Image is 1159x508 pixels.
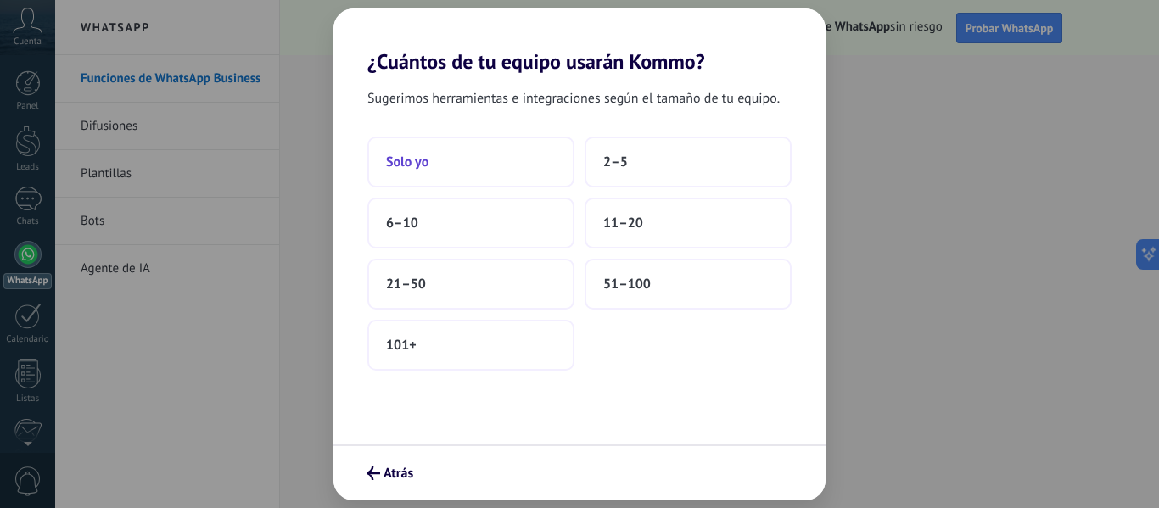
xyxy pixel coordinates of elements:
[386,215,418,232] span: 6–10
[603,154,628,170] span: 2–5
[603,215,643,232] span: 11–20
[367,137,574,187] button: Solo yo
[367,320,574,371] button: 101+
[333,8,826,74] h2: ¿Cuántos de tu equipo usarán Kommo?
[367,259,574,310] button: 21–50
[386,154,428,170] span: Solo yo
[384,467,413,479] span: Atrás
[367,87,780,109] span: Sugerimos herramientas e integraciones según el tamaño de tu equipo.
[585,198,792,248] button: 11–20
[359,459,421,488] button: Atrás
[585,137,792,187] button: 2–5
[585,259,792,310] button: 51–100
[386,337,417,354] span: 101+
[386,276,426,293] span: 21–50
[603,276,651,293] span: 51–100
[367,198,574,248] button: 6–10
